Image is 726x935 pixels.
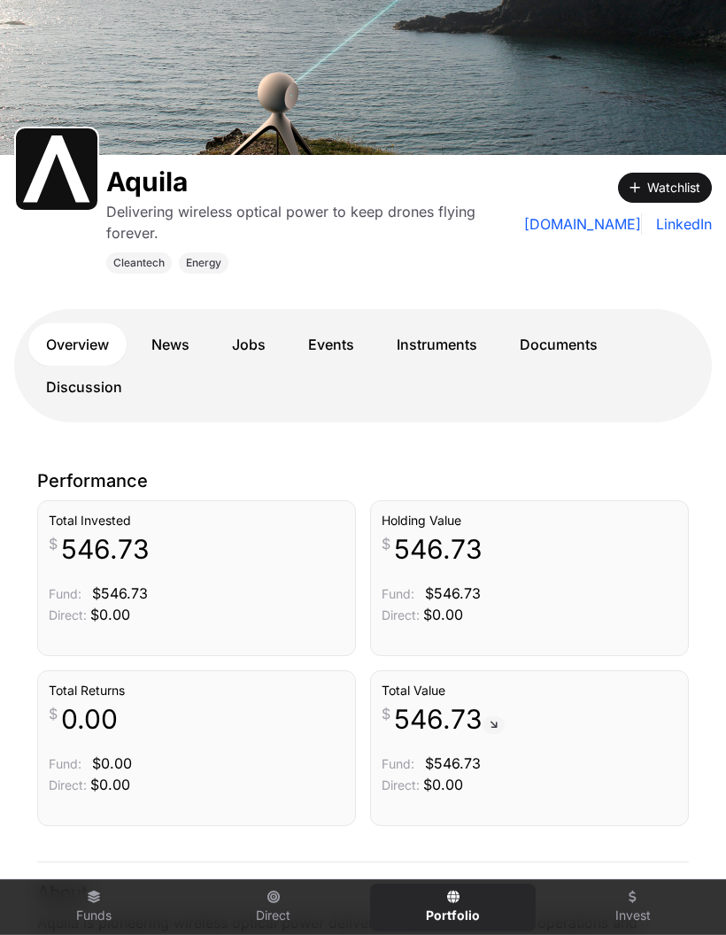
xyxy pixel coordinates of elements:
span: Cleantech [113,256,165,270]
span: 546.73 [394,533,483,565]
a: Jobs [214,323,283,366]
span: $ [382,703,390,724]
span: 0.00 [61,703,118,735]
span: Fund: [382,586,414,601]
h3: Holding Value [382,512,677,529]
h3: Total Invested [49,512,344,529]
span: $0.00 [90,776,130,793]
span: Direct: [382,777,420,792]
nav: Tabs [28,323,698,408]
p: Delivering wireless optical power to keep drones flying forever. [106,201,524,243]
span: $ [49,703,58,724]
span: $546.73 [425,584,481,602]
a: LinkedIn [649,213,712,235]
span: Fund: [49,586,81,601]
span: $0.00 [423,776,463,793]
span: $ [49,533,58,554]
a: Events [290,323,372,366]
span: $0.00 [92,754,132,772]
img: Aquila-favicon-1.svg [23,135,90,203]
h3: Total Value [382,682,677,699]
button: Watchlist [618,173,712,203]
span: Fund: [49,756,81,771]
h1: Aquila [106,166,524,197]
a: Overview [28,323,127,366]
span: $ [382,533,390,554]
span: Direct: [382,607,420,622]
a: Instruments [379,323,495,366]
h3: Total Returns [49,682,344,699]
span: $546.73 [425,754,481,772]
span: Direct: [49,777,87,792]
span: 546.73 [394,703,505,735]
p: Performance [37,468,689,493]
span: 546.73 [61,533,150,565]
a: Discussion [28,366,140,408]
span: $0.00 [90,606,130,623]
a: Direct [190,884,356,931]
iframe: Chat Widget [637,850,726,935]
span: Energy [186,256,221,270]
a: [DOMAIN_NAME] [524,213,642,235]
span: Fund: [382,756,414,771]
span: $546.73 [92,584,148,602]
a: Portfolio [370,884,536,931]
a: Invest [550,884,715,931]
span: Direct: [49,607,87,622]
span: $0.00 [423,606,463,623]
a: News [134,323,207,366]
a: Documents [502,323,615,366]
a: Funds [11,884,176,931]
